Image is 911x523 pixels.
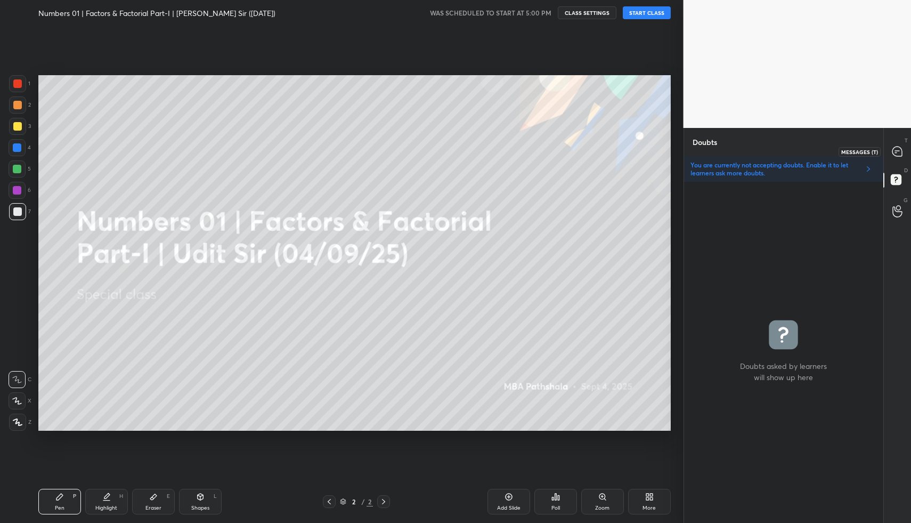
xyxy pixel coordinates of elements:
div: Messages (T) [839,147,881,157]
div: Z [9,414,31,431]
div: Poll [551,505,560,511]
div: 2 [9,96,31,114]
h5: WAS SCHEDULED TO START AT 5:00 PM [430,8,551,18]
div: 4 [9,139,31,156]
div: Shapes [191,505,209,511]
div: Zoom [595,505,609,511]
div: H [119,494,123,499]
div: X [9,392,31,409]
div: C [9,371,31,388]
button: CLASS SETTINGS [558,6,616,19]
div: 2 [367,497,373,506]
div: 6 [9,182,31,199]
div: Pen [55,505,64,511]
div: 1 [9,75,30,92]
div: grid [684,182,884,523]
p: Doubts [684,128,726,156]
div: E [167,494,170,499]
div: Highlight [95,505,117,511]
div: Eraser [145,505,161,511]
p: T [905,136,908,144]
div: More [642,505,656,511]
div: L [214,494,217,499]
div: 2 [348,498,359,505]
div: 7 [9,203,31,220]
button: START CLASS [623,6,671,19]
p: G [904,196,908,204]
p: D [904,166,908,174]
h4: Numbers 01 | Factors & Factorial Part-I | [PERSON_NAME] Sir ([DATE]) [38,8,275,18]
div: / [361,498,364,505]
div: 5 [9,160,31,178]
div: Add Slide [497,505,520,511]
div: 3 [9,118,31,135]
p: You are currently not accepting doubts. Enable it to let learners ask more doubts. [690,161,860,178]
div: P [73,494,76,499]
